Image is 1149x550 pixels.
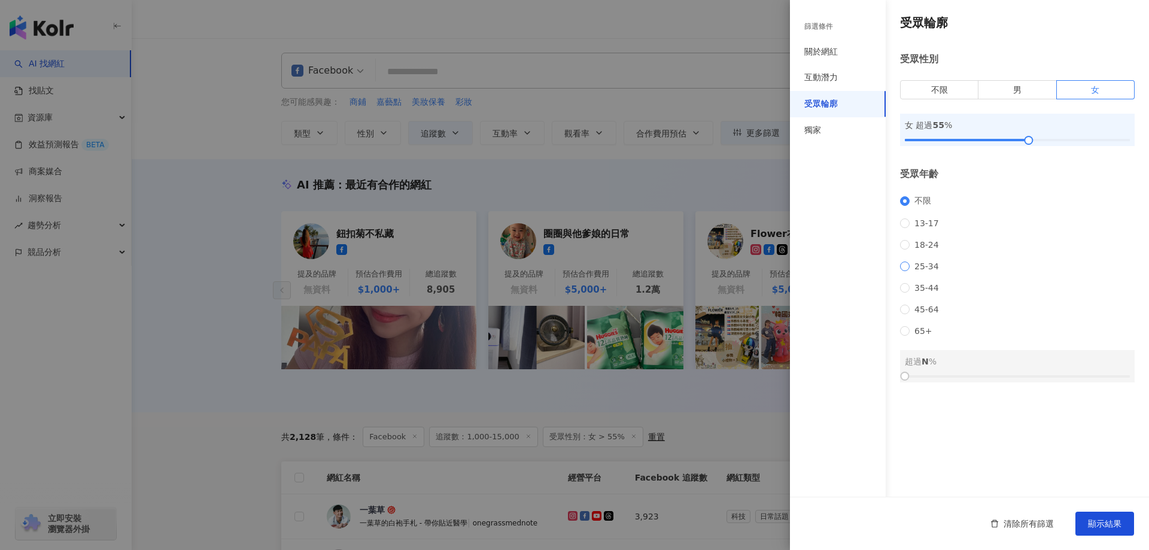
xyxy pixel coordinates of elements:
[990,519,999,528] span: delete
[910,326,937,336] span: 65+
[910,240,944,250] span: 18-24
[905,355,1130,368] div: 超過 %
[932,120,944,130] span: 55
[804,98,838,110] div: 受眾輪廓
[1088,519,1121,528] span: 顯示結果
[910,196,936,206] span: 不限
[804,22,833,32] div: 篩選條件
[804,124,821,136] div: 獨家
[931,85,948,95] span: 不限
[910,218,944,228] span: 13-17
[910,283,944,293] span: 35-44
[910,305,944,314] span: 45-64
[1013,85,1022,95] span: 男
[1075,512,1134,536] button: 顯示結果
[1004,519,1054,528] span: 清除所有篩選
[910,262,944,271] span: 25-34
[1091,85,1099,95] span: 女
[900,53,1135,66] div: 受眾性別
[900,168,1135,181] div: 受眾年齡
[978,512,1066,536] button: 清除所有篩選
[905,118,1130,132] div: 女 超過 %
[900,14,1135,31] h4: 受眾輪廓
[804,72,838,84] div: 互動潛力
[804,46,838,58] div: 關於網紅
[922,357,929,366] span: N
